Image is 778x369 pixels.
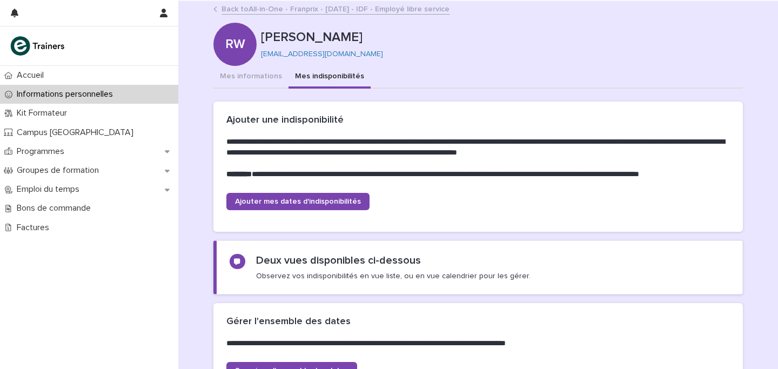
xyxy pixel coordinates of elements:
button: Mes informations [213,66,289,89]
h2: Ajouter une indisponibilité [226,115,344,126]
p: Kit Formateur [12,108,76,118]
a: Ajouter mes dates d'indisponibilités [226,193,370,210]
p: Groupes de formation [12,165,108,176]
p: Emploi du temps [12,184,88,194]
p: Observez vos indisponibilités en vue liste, ou en vue calendrier pour les gérer. [256,271,531,281]
a: Back toAll-in-One - Franprix - [DATE] - IDF - Employé libre service [222,2,450,15]
p: Campus [GEOGRAPHIC_DATA] [12,128,142,138]
p: Factures [12,223,58,233]
p: Accueil [12,70,52,80]
p: Informations personnelles [12,89,122,99]
p: Programmes [12,146,73,157]
button: Mes indisponibilités [289,66,371,89]
img: K0CqGN7SDeD6s4JG8KQk [9,35,68,57]
a: [EMAIL_ADDRESS][DOMAIN_NAME] [261,50,383,58]
h2: Gérer l'ensemble des dates [226,316,351,328]
p: Bons de commande [12,203,99,213]
p: [PERSON_NAME] [261,30,739,45]
span: Ajouter mes dates d'indisponibilités [235,198,361,205]
h2: Deux vues disponibles ci-dessous [256,254,421,267]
